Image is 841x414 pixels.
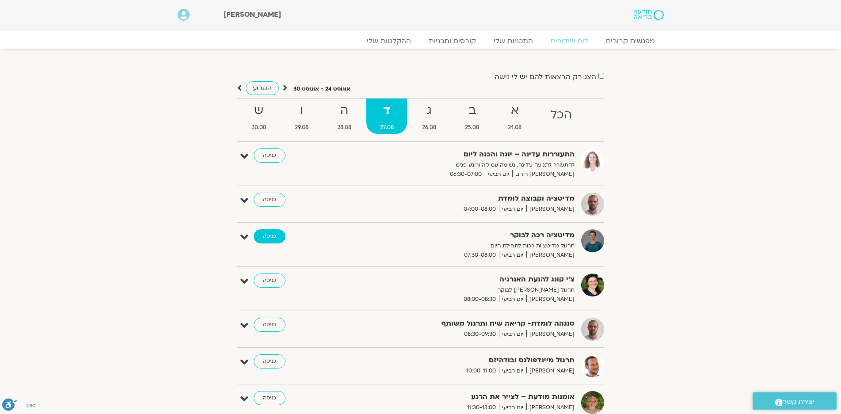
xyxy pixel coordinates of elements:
span: יום רביעי [499,366,526,376]
span: 27.08 [366,123,407,132]
span: השבוע [253,84,272,92]
a: קורסים ותכניות [420,37,485,46]
a: מפגשים קרובים [597,37,664,46]
a: הכל [537,99,586,134]
a: ו29.08 [281,99,322,134]
span: 10:00-11:00 [463,366,499,376]
strong: מדיטציה וקבוצה לומדת [358,193,575,205]
span: יום רביעי [485,170,512,179]
strong: תרגול מיינדפולנס ובודהיזם [358,354,575,366]
span: 06:30-07:00 [447,170,485,179]
span: [PERSON_NAME] [526,366,575,376]
span: 30.08 [238,123,280,132]
strong: ש [238,101,280,121]
strong: א [495,101,535,121]
p: להתעורר לתנועה עדינה, נשימה עמוקה ורוגע פנימי [358,160,575,170]
span: 11:30-13:00 [464,403,499,412]
span: 26.08 [409,123,450,132]
a: ד27.08 [366,99,407,134]
a: כניסה [254,354,285,368]
span: [PERSON_NAME] [224,10,281,19]
span: 24.08 [495,123,535,132]
span: 25.08 [452,123,493,132]
strong: ג [409,101,450,121]
a: השבוע [246,81,279,95]
strong: סנגהה לומדת- קריאה שיח ותרגול משותף [358,318,575,330]
span: 28.08 [323,123,365,132]
span: יצירת קשר [783,396,814,408]
a: ג26.08 [409,99,450,134]
span: [PERSON_NAME] [526,330,575,339]
a: כניסה [254,193,285,207]
a: כניסה [254,391,285,405]
span: יום רביעי [499,330,526,339]
span: [PERSON_NAME] [526,205,575,214]
a: יצירת קשר [753,392,837,410]
strong: ד [366,101,407,121]
a: כניסה [254,318,285,332]
label: הצג רק הרצאות להם יש לי גישה [495,73,596,81]
span: יום רביעי [499,403,526,412]
strong: צ'י קונג להנעת האנרגיה [358,273,575,285]
strong: אומנות מודעת – לצייר את הרגע [358,391,575,403]
span: 08:30-09:30 [461,330,499,339]
strong: ו [281,101,322,121]
strong: ב [452,101,493,121]
strong: התעוררות עדינה – יוגה והכנה ליום [358,148,575,160]
strong: הכל [537,105,586,125]
p: תרגול מדיטציות רכות לתחילת היום [358,241,575,251]
span: [PERSON_NAME] [526,295,575,304]
a: לוח שידורים [542,37,597,46]
span: 07:30-08:00 [461,251,499,260]
a: א24.08 [495,99,535,134]
span: יום רביעי [499,295,526,304]
a: ההקלטות שלי [358,37,420,46]
a: ש30.08 [238,99,280,134]
p: אוגוסט 24 - אוגוסט 30 [293,84,350,94]
span: 08:00-08:30 [460,295,499,304]
strong: מדיטציה רכה לבוקר [358,229,575,241]
span: [PERSON_NAME] [526,403,575,412]
strong: ה [323,101,365,121]
a: כניסה [254,229,285,243]
a: כניסה [254,273,285,288]
a: כניסה [254,148,285,163]
a: התכניות שלי [485,37,542,46]
span: 07:00-08:00 [460,205,499,214]
a: ה28.08 [323,99,365,134]
span: [PERSON_NAME] רוחם [512,170,575,179]
span: [PERSON_NAME] [526,251,575,260]
span: יום רביעי [499,251,526,260]
a: ב25.08 [452,99,493,134]
p: תרגול [PERSON_NAME] לבוקר [358,285,575,295]
span: יום רביעי [499,205,526,214]
span: 29.08 [281,123,322,132]
nav: Menu [178,37,664,46]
